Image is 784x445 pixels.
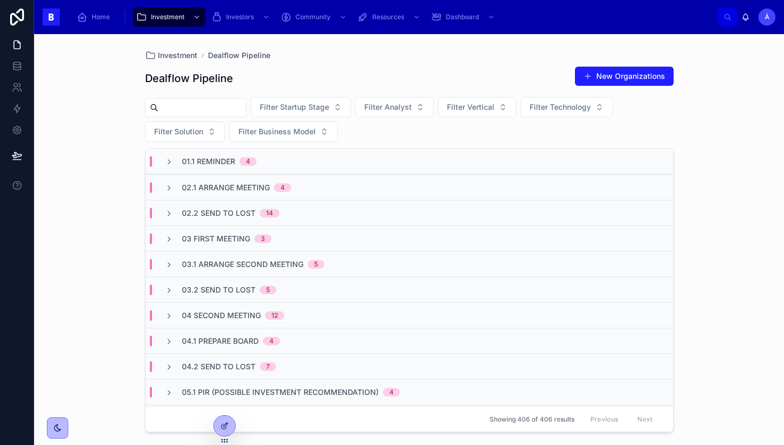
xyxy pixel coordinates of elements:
div: scrollable content [68,5,718,29]
button: Select Button [521,97,613,117]
div: 5 [314,260,318,269]
button: Select Button [229,122,338,142]
button: Select Button [438,97,516,117]
span: Filter Startup Stage [260,102,329,112]
button: New Organizations [575,67,674,86]
a: Resources [354,7,426,27]
a: Dealflow Pipeline [208,50,270,61]
span: 02.1 Arrange Meeting [182,182,270,193]
h1: Dealflow Pipeline [145,71,233,86]
button: Select Button [251,97,351,117]
span: Investors [226,13,254,21]
a: Dashboard [428,7,500,27]
span: Home [92,13,110,21]
span: Filter Vertical [447,102,494,112]
span: Showing 406 of 406 results [490,415,574,424]
div: 12 [271,311,278,320]
span: 02.2 Send To Lost [182,208,255,219]
span: Filter Business Model [238,126,316,137]
a: Investors [208,7,275,27]
div: 5 [266,286,270,294]
div: 4 [281,183,285,192]
a: Investment [145,50,197,61]
span: Investment [151,13,185,21]
span: 01.1 Reminder [182,156,235,167]
span: Investment [158,50,197,61]
button: Select Button [355,97,434,117]
span: 05.1 PIR (Possible Investment Recommendation) [182,387,379,398]
span: 04.1 Prepare Board [182,336,259,346]
a: Home [74,7,117,27]
div: 14 [266,209,273,217]
button: Select Button [145,122,225,142]
span: Filter Technology [530,102,591,112]
span: 04.2 Send to Lost [182,361,255,372]
span: 03.2 Send to Lost [182,285,255,295]
span: Community [295,13,331,21]
span: 04 Second Meeting [182,310,261,321]
span: Resources [372,13,404,21]
span: 03.1 Arrange Second Meeting [182,259,303,270]
div: 4 [269,337,274,345]
span: Filter Solution [154,126,203,137]
span: 03 First Meeting [182,233,250,244]
span: À [765,13,770,21]
div: 7 [266,362,270,371]
a: Investment [133,7,206,27]
span: Filter Analyst [364,102,412,112]
div: 4 [246,157,250,166]
div: 3 [261,234,265,243]
span: Dashboard [446,13,479,21]
img: App logo [43,9,60,26]
div: 4 [389,388,394,397]
a: Community [277,7,352,27]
